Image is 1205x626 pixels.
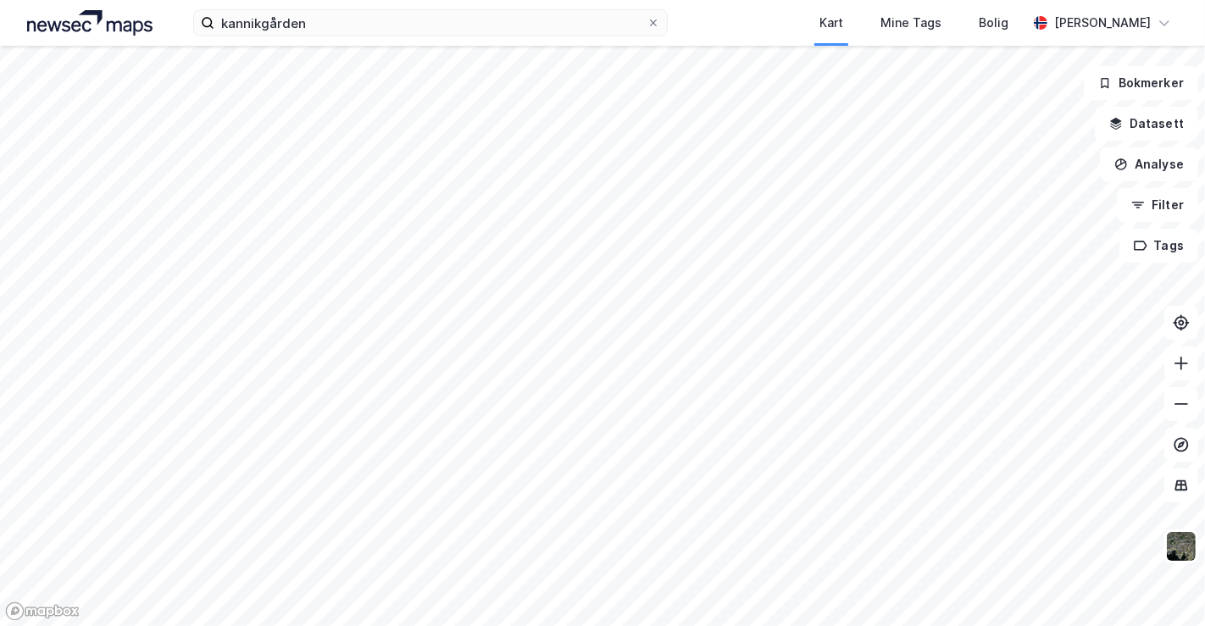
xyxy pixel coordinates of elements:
div: Kart [819,13,843,33]
button: Datasett [1095,107,1198,141]
button: Filter [1117,188,1198,222]
button: Analyse [1100,147,1198,181]
a: Mapbox homepage [5,601,80,621]
input: Søk på adresse, matrikkel, gårdeiere, leietakere eller personer [214,10,647,36]
div: Bolig [979,13,1008,33]
button: Bokmerker [1084,66,1198,100]
div: Mine Tags [880,13,941,33]
img: 9k= [1165,530,1197,562]
iframe: Chat Widget [1120,545,1205,626]
img: logo.a4113a55bc3d86da70a041830d287a7e.svg [27,10,153,36]
div: [PERSON_NAME] [1054,13,1151,33]
button: Tags [1119,229,1198,263]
